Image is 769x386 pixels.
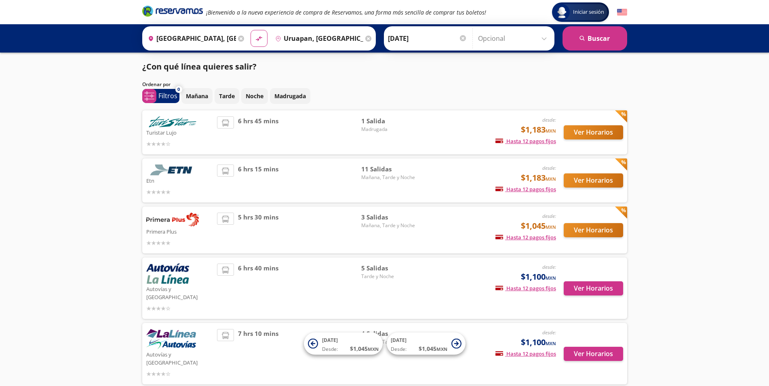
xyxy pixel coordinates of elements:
button: [DATE]Desde:$1,045MXN [387,333,466,355]
span: 3 Salidas [361,213,418,222]
span: [DATE] [322,337,338,344]
a: Brand Logo [142,5,203,19]
button: Ver Horarios [564,173,623,188]
button: [DATE]Desde:$1,045MXN [304,333,383,355]
button: English [617,7,627,17]
span: Hasta 12 pagos fijos [495,137,556,145]
p: Autovías y [GEOGRAPHIC_DATA] [146,349,213,367]
span: $1,100 [521,336,556,348]
p: Filtros [158,91,177,101]
span: Tarde y Noche [361,273,418,280]
span: 0 [177,86,180,93]
p: Turistar Lujo [146,127,213,137]
input: Buscar Origen [145,28,236,49]
small: MXN [368,346,379,352]
span: $1,183 [521,124,556,136]
input: Opcional [478,28,550,49]
em: desde: [542,213,556,219]
img: Primera Plus [146,213,199,226]
span: Iniciar sesión [570,8,607,16]
span: $ 1,045 [419,344,447,353]
small: MXN [546,176,556,182]
span: Hasta 12 pagos fijos [495,350,556,357]
input: Elegir Fecha [388,28,467,49]
em: ¡Bienvenido a la nueva experiencia de compra de Reservamos, una forma más sencilla de comprar tus... [206,8,486,16]
p: Noche [246,92,263,100]
p: Madrugada [274,92,306,100]
img: Autovías y La Línea [146,264,189,284]
p: Primera Plus [146,226,213,236]
small: MXN [546,275,556,281]
img: Autovías y La Línea [146,329,196,349]
p: Tarde [219,92,235,100]
em: desde: [542,264,556,270]
span: 5 Salidas [361,264,418,273]
p: Etn [146,175,213,185]
button: Madrugada [270,88,310,104]
button: Ver Horarios [564,223,623,237]
span: 7 hrs 10 mins [238,329,278,378]
span: $1,100 [521,271,556,283]
small: MXN [546,128,556,134]
p: Mañana [186,92,208,100]
span: 6 hrs 45 mins [238,116,278,148]
input: Buscar Destino [272,28,363,49]
button: Noche [241,88,268,104]
button: Ver Horarios [564,347,623,361]
span: Hasta 12 pagos fijos [495,186,556,193]
p: ¿Con qué línea quieres salir? [142,61,257,73]
span: 6 hrs 40 mins [238,264,278,313]
span: Madrugada [361,126,418,133]
span: Mañana, Tarde y Noche [361,174,418,181]
span: $1,045 [521,220,556,232]
em: desde: [542,165,556,171]
span: 4 Salidas [361,329,418,338]
img: Turistar Lujo [146,116,199,127]
em: desde: [542,116,556,123]
span: Hasta 12 pagos fijos [495,234,556,241]
span: 6 hrs 15 mins [238,165,278,196]
button: Ver Horarios [564,281,623,295]
span: Desde: [322,346,338,353]
span: Desde: [391,346,407,353]
button: 0Filtros [142,89,179,103]
p: Autovías y [GEOGRAPHIC_DATA] [146,284,213,301]
span: Hasta 12 pagos fijos [495,285,556,292]
p: Ordenar por [142,81,171,88]
button: Mañana [181,88,213,104]
button: Ver Horarios [564,125,623,139]
span: 5 hrs 30 mins [238,213,278,247]
span: [DATE] [391,337,407,344]
button: Tarde [215,88,239,104]
i: Brand Logo [142,5,203,17]
span: Mañana, Tarde y Noche [361,222,418,229]
span: 11 Salidas [361,165,418,174]
button: Buscar [563,26,627,51]
small: MXN [546,340,556,346]
em: desde: [542,329,556,336]
img: Etn [146,165,199,175]
span: $1,183 [521,172,556,184]
span: 1 Salida [361,116,418,126]
span: $ 1,045 [350,344,379,353]
small: MXN [546,224,556,230]
small: MXN [436,346,447,352]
